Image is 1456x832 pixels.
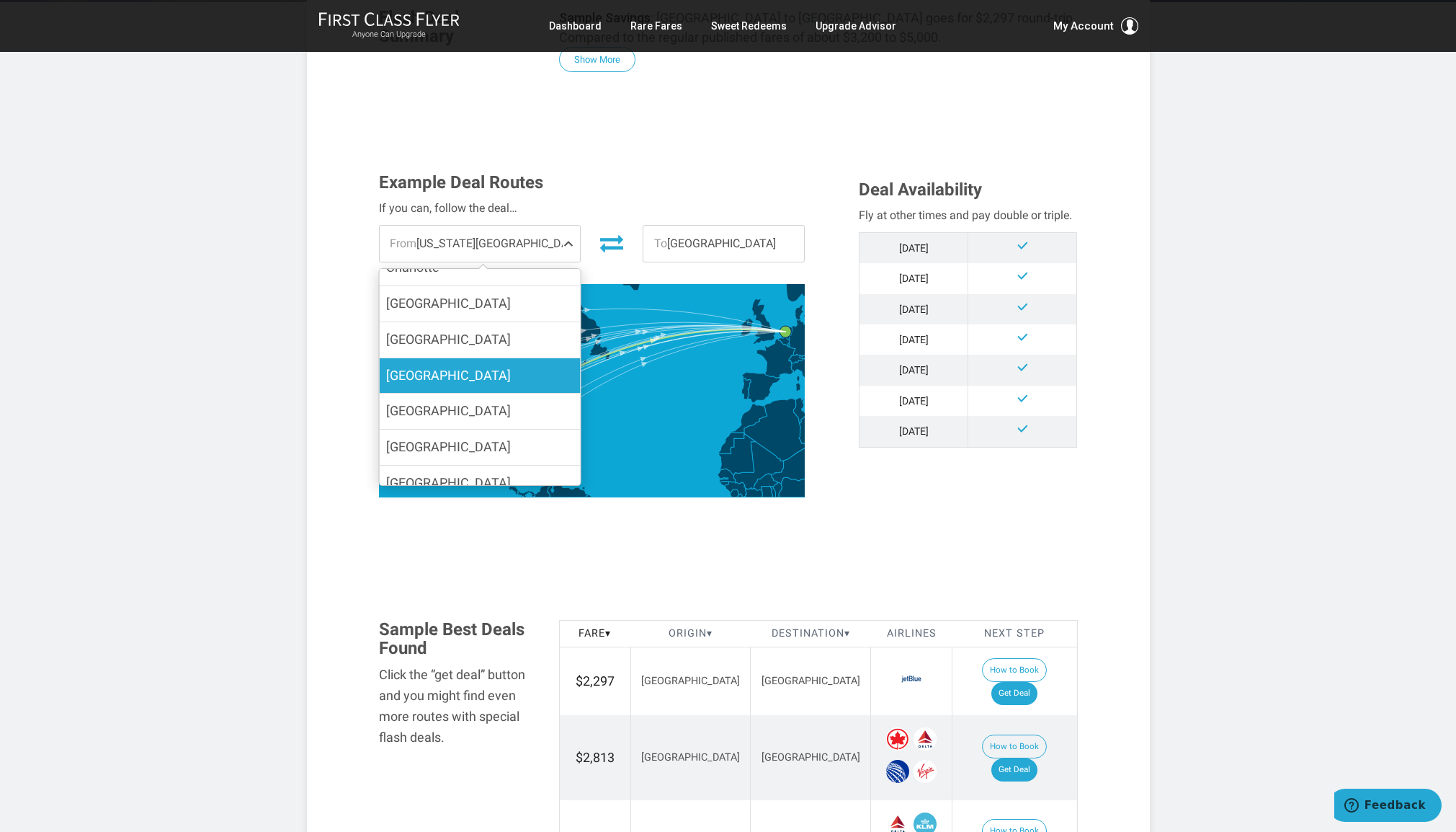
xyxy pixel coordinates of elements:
path: Gambia [719,478,728,480]
span: [GEOGRAPHIC_DATA] [386,403,511,418]
span: JetBlue [900,668,923,691]
button: How to Book [982,735,1047,759]
td: [DATE] [859,386,968,416]
path: Guinea-Bissau [720,482,729,487]
path: Tunisia [793,398,805,424]
span: [GEOGRAPHIC_DATA] [386,439,511,454]
span: [GEOGRAPHIC_DATA] [386,475,511,490]
path: Denmark [795,304,809,320]
span: [GEOGRAPHIC_DATA] [762,751,860,764]
path: Belgium [778,337,789,347]
span: Virgin Atlantic [914,760,937,783]
span: [GEOGRAPHIC_DATA] [386,368,511,383]
path: Mali [733,442,784,490]
button: How to Book [982,658,1047,683]
small: Anyone Can Upgrade [318,30,460,40]
th: Fare [559,620,630,647]
path: Trinidad and Tobago [581,487,584,490]
path: Western Sahara [718,433,744,455]
button: Show More [559,47,635,72]
img: First Class Flyer [318,12,460,27]
td: [DATE] [859,324,968,355]
span: [GEOGRAPHIC_DATA] [762,675,860,687]
span: [GEOGRAPHIC_DATA] [386,296,511,311]
g: Amsterdam [780,326,800,337]
span: Deal Availability [859,180,982,200]
path: Switzerland [789,355,803,364]
td: [DATE] [859,355,968,385]
path: Germany [789,319,816,357]
span: ▾ [605,627,611,640]
a: Get Deal [991,758,1037,782]
path: Nigeria [779,478,815,508]
path: Spain [742,372,780,403]
path: Niger [772,447,819,484]
td: [DATE] [859,263,968,293]
span: ▾ [707,627,713,640]
a: Sweet Redeems [711,13,787,39]
span: ▾ [844,627,850,640]
div: Click the “get deal” button and you might find even more routes with special flash deals. [379,665,537,748]
h3: Sample Best Deals Found [379,620,537,658]
th: Origin [630,620,751,647]
a: Upgrade Advisor [816,13,896,39]
path: Portugal [741,379,751,400]
path: Algeria [744,399,808,461]
path: Morocco [731,404,767,433]
path: Luxembourg [788,344,790,347]
span: My Account [1053,17,1114,35]
div: Fly at other times and pay double or triple. [859,206,1077,225]
path: Panama [518,491,535,498]
path: Burkina Faso [754,474,777,491]
path: Mauritania [718,434,755,476]
a: Dashboard [549,13,602,39]
span: Example Deal Routes [379,172,543,192]
button: Invert Route Direction [591,227,632,259]
iframe: Opens a widget where you can find more information [1334,789,1442,825]
path: Sierra Leone [731,490,740,500]
td: [DATE] [859,294,968,324]
path: Ghana [761,487,774,506]
th: Next Step [952,620,1077,647]
span: [GEOGRAPHIC_DATA] [643,226,804,262]
path: Benin [773,483,782,502]
th: Destination [751,620,871,647]
th: Airlines [871,620,952,647]
span: [GEOGRAPHIC_DATA] [641,675,740,687]
span: $2,813 [576,750,615,765]
span: Delta Airlines [914,727,937,751]
span: [GEOGRAPHIC_DATA] [641,751,740,764]
path: United Kingdom [748,299,776,345]
span: To [654,236,667,250]
a: Rare Fares [630,13,682,39]
span: Air Canada [886,727,909,751]
path: Senegal [717,469,736,483]
span: United [886,760,909,783]
td: [DATE] [859,232,968,263]
span: From [390,236,416,250]
path: Togo [770,487,776,503]
button: My Account [1053,17,1138,35]
a: First Class FlyerAnyone Can Upgrade [318,12,460,40]
a: Get Deal [991,682,1037,705]
div: If you can, follow the deal… [379,199,805,218]
span: [GEOGRAPHIC_DATA] [386,332,511,347]
path: France [756,339,800,382]
path: Costa Rica [509,486,519,495]
span: [US_STATE][GEOGRAPHIC_DATA] [380,226,581,262]
span: $2,297 [576,673,615,689]
td: [DATE] [859,416,968,447]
